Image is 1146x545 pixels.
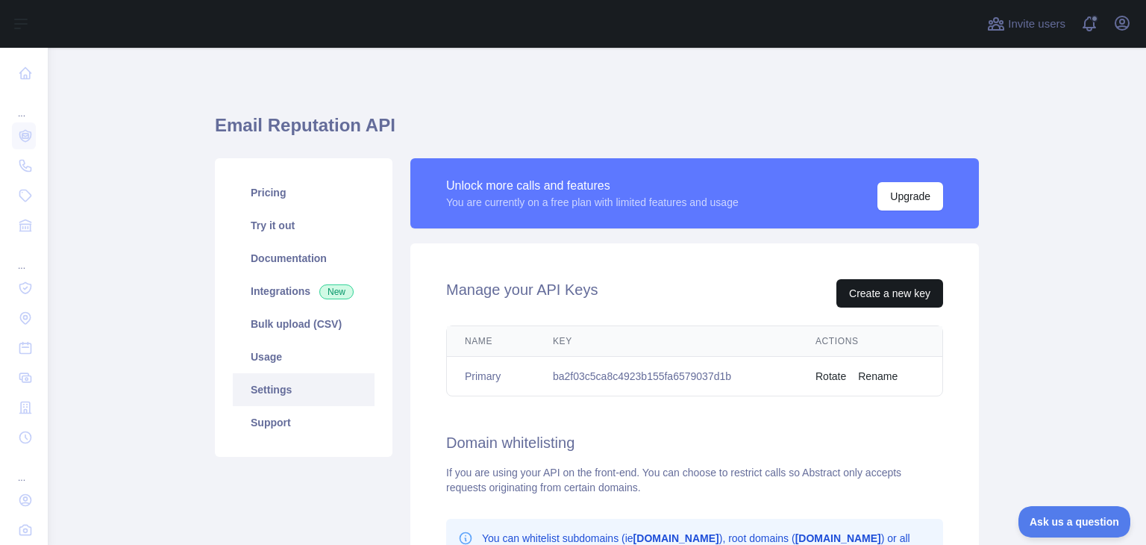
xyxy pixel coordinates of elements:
b: [DOMAIN_NAME] [795,532,881,544]
div: If you are using your API on the front-end. You can choose to restrict calls so Abstract only acc... [446,465,943,495]
a: Try it out [233,209,375,242]
a: Settings [233,373,375,406]
th: Name [447,326,535,357]
b: [DOMAIN_NAME] [633,532,719,544]
a: Support [233,406,375,439]
div: You are currently on a free plan with limited features and usage [446,195,739,210]
span: New [319,284,354,299]
button: Invite users [984,12,1068,36]
div: ... [12,90,36,119]
button: Rename [858,369,898,384]
a: Bulk upload (CSV) [233,308,375,340]
a: Pricing [233,176,375,209]
a: Usage [233,340,375,373]
span: Invite users [1008,16,1065,33]
div: ... [12,454,36,484]
button: Rotate [815,369,846,384]
button: Create a new key [836,279,943,308]
td: ba2f03c5ca8c4923b155fa6579037d1b [535,357,798,396]
a: Integrations New [233,275,375,308]
iframe: Toggle Customer Support [1018,506,1131,538]
button: Upgrade [877,182,943,211]
div: ... [12,242,36,272]
h2: Domain whitelisting [446,432,943,453]
a: Documentation [233,242,375,275]
h1: Email Reputation API [215,113,979,149]
th: Actions [798,326,942,357]
th: Key [535,326,798,357]
td: Primary [447,357,535,396]
div: Unlock more calls and features [446,177,739,195]
h2: Manage your API Keys [446,279,598,308]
